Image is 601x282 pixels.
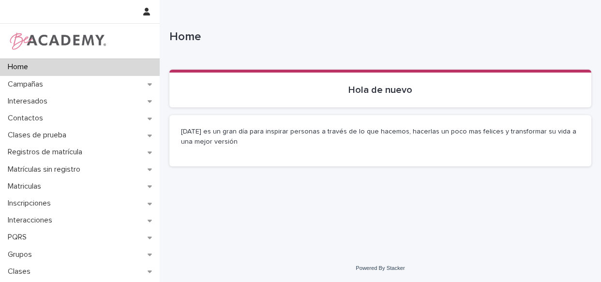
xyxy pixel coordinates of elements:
p: Matriculas [4,182,49,191]
p: Clases [4,267,38,276]
p: Home [4,62,36,72]
p: Clases de prueba [4,131,74,140]
p: Campañas [4,80,51,89]
img: WPrjXfSUmiLcdUfaYY4Q [8,31,107,51]
p: Contactos [4,114,51,123]
p: Hola de nuevo [181,84,580,96]
p: PQRS [4,233,34,242]
p: Interacciones [4,216,60,225]
p: Matrículas sin registro [4,165,88,174]
p: Inscripciones [4,199,59,208]
p: Registros de matrícula [4,148,90,157]
a: Powered By Stacker [356,265,405,271]
p: [DATE] es un gran día para inspirar personas a través de lo que hacemos, hacerlas un poco mas fel... [181,127,580,147]
p: Interesados [4,97,55,106]
p: Home [169,30,587,44]
p: Grupos [4,250,40,259]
